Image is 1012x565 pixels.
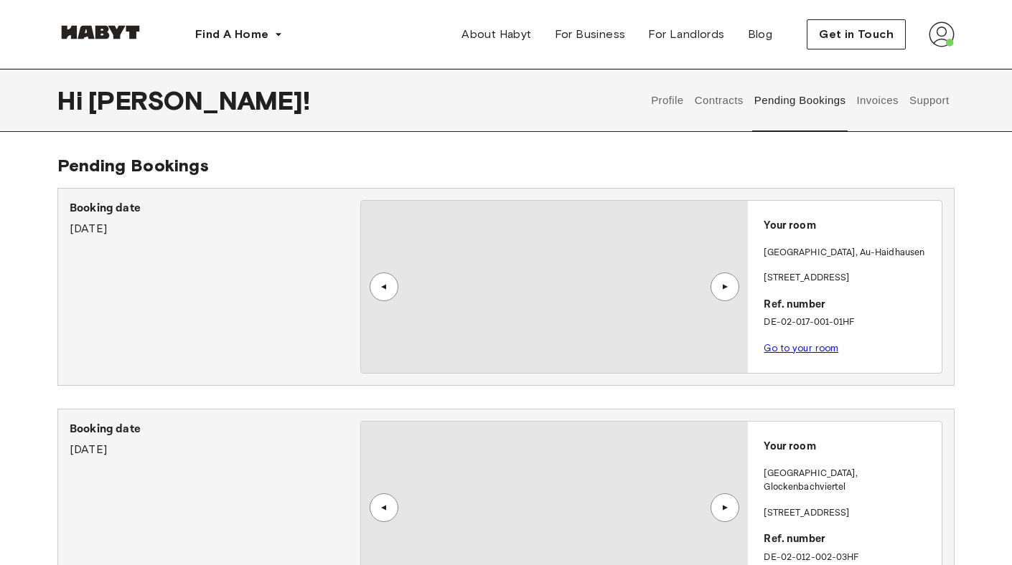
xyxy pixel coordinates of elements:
[70,421,360,458] div: [DATE]
[462,26,531,43] span: About Habyt
[646,69,955,132] div: user profile tabs
[377,503,391,512] div: ▲
[764,551,936,565] p: DE-02-012-002-03HF
[764,315,936,330] p: DE-02-017-001-01HF
[718,503,732,512] div: ▲
[764,506,936,521] p: [STREET_ADDRESS]
[764,218,936,234] p: Your room
[819,26,894,43] span: Get in Touch
[637,20,736,49] a: For Landlords
[907,69,951,132] button: Support
[693,69,745,132] button: Contracts
[648,26,724,43] span: For Landlords
[57,155,209,176] span: Pending Bookings
[57,85,88,115] span: Hi
[70,200,360,217] p: Booking date
[764,467,936,495] p: [GEOGRAPHIC_DATA] , Glockenbachviertel
[195,26,268,43] span: Find A Home
[764,343,838,353] a: Go to your room
[57,25,144,39] img: Habyt
[929,22,955,47] img: avatar
[70,200,360,237] div: [DATE]
[70,421,360,438] p: Booking date
[807,19,906,49] button: Get in Touch
[764,297,936,313] p: Ref. number
[555,26,626,43] span: For Business
[736,20,784,49] a: Blog
[855,69,900,132] button: Invoices
[361,201,748,373] img: Image of the room
[184,20,294,49] button: Find A Home
[764,246,924,260] p: [GEOGRAPHIC_DATA] , Au-Haidhausen
[450,20,543,49] a: About Habyt
[764,439,936,455] p: Your room
[748,26,773,43] span: Blog
[88,85,310,115] span: [PERSON_NAME] !
[650,69,686,132] button: Profile
[752,69,848,132] button: Pending Bookings
[718,282,732,291] div: ▲
[764,271,936,285] p: [STREET_ADDRESS]
[377,282,391,291] div: ▲
[764,531,936,548] p: Ref. number
[543,20,637,49] a: For Business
